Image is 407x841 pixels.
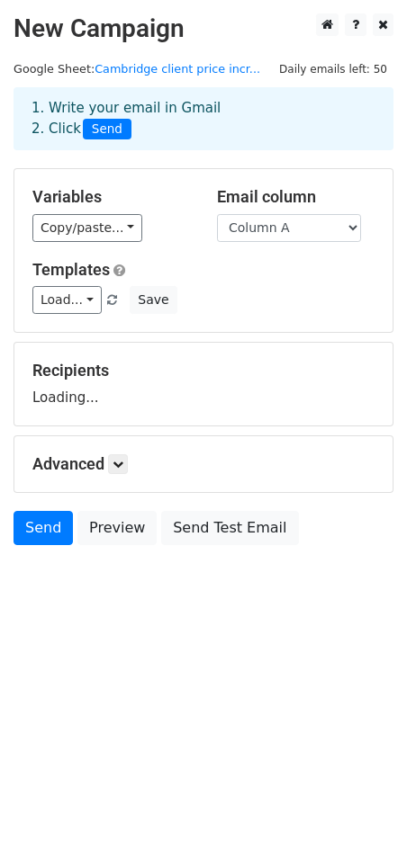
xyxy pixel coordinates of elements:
h5: Recipients [32,361,375,380]
a: Copy/paste... [32,214,142,242]
div: 1. Write your email in Gmail 2. Click [18,98,389,139]
a: Send Test Email [161,511,298,545]
small: Google Sheet: [14,62,260,76]
div: Loading... [32,361,375,407]
a: Cambridge client price incr... [95,62,260,76]
a: Templates [32,260,110,279]
h2: New Campaign [14,13,393,44]
span: Send [83,119,131,140]
h5: Advanced [32,454,375,474]
a: Preview [77,511,157,545]
a: Daily emails left: 50 [273,62,393,76]
h5: Email column [217,187,375,207]
a: Load... [32,286,102,314]
h5: Variables [32,187,190,207]
button: Save [130,286,176,314]
span: Daily emails left: 50 [273,59,393,79]
a: Send [14,511,73,545]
